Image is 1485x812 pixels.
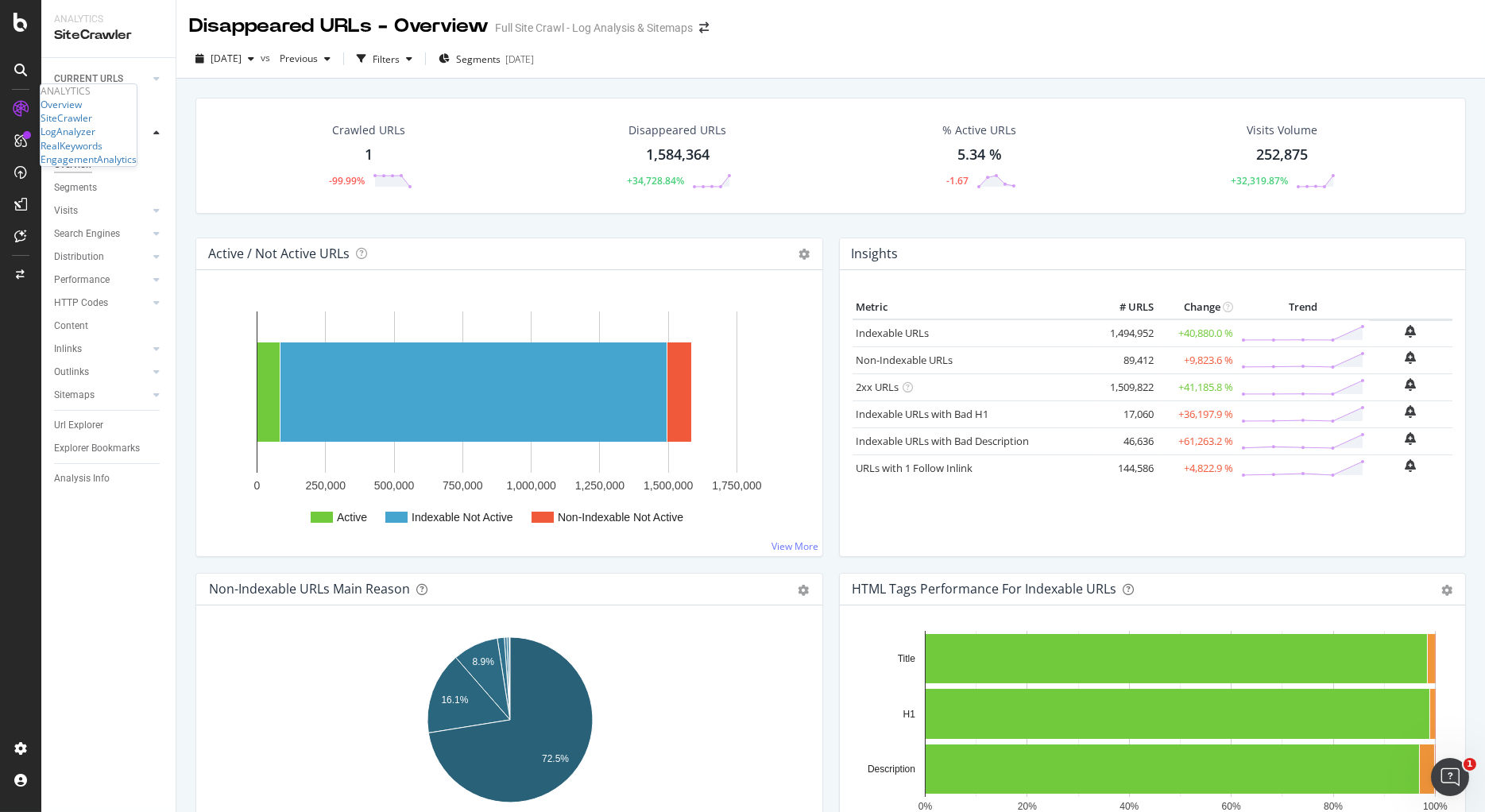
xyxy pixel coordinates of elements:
div: Disappeared URLs - Overview [189,13,489,40]
div: bell-plus [1406,351,1417,364]
td: 89,412 [1094,346,1158,373]
a: Performance [54,272,149,288]
text: 72.5% [542,753,569,764]
div: gear [799,585,810,596]
div: Visits Volume [1247,122,1317,138]
text: Non-Indexable Not Active [558,511,683,524]
a: CURRENT URLS [54,71,149,87]
button: [DATE] [189,46,261,72]
td: 1,509,822 [1094,373,1158,400]
div: Inlinks [54,341,82,358]
th: # URLS [1094,296,1158,319]
text: 16.1% [441,694,468,706]
td: 17,060 [1094,400,1158,427]
div: SiteCrawler [54,26,163,44]
div: gear [1441,585,1452,596]
i: Options [799,249,810,260]
div: Search Engines [54,226,120,242]
text: 100% [1423,801,1448,812]
text: 250,000 [305,479,346,492]
div: -99.99% [329,174,365,188]
a: Indexable URLs [857,326,930,340]
text: Title [897,653,915,664]
div: Outlinks [54,364,89,381]
a: Indexable URLs with Bad H1 [857,407,989,421]
a: Visits [54,203,149,219]
th: Metric [853,296,1094,319]
text: H1 [903,709,915,720]
text: 1,000,000 [506,479,555,492]
div: Filters [373,52,400,66]
a: Sitemaps [54,387,149,404]
h4: Insights [852,243,899,265]
a: Explorer Bookmarks [54,440,164,457]
div: LogAnalyzer [41,125,95,138]
text: 1,250,000 [575,479,625,492]
span: Previous [273,52,318,65]
th: Trend [1237,296,1369,319]
div: Crawled URLs [332,122,405,138]
button: Filters [350,46,419,72]
div: +32,319.87% [1231,174,1288,188]
text: 20% [1017,801,1036,812]
div: Analytics [54,13,163,26]
iframe: Intercom live chat [1431,758,1469,796]
a: SiteCrawler [41,111,92,125]
a: Url Explorer [54,417,164,434]
a: Overview [41,98,82,111]
td: +61,263.2 % [1158,427,1237,454]
div: Content [54,318,88,334]
a: Content [54,318,164,334]
div: +34,728.84% [627,174,684,188]
td: 1,494,952 [1094,319,1158,347]
div: Distribution [54,249,104,265]
a: Analysis Info [54,470,164,487]
td: +41,185.8 % [1158,373,1237,400]
div: bell-plus [1406,325,1417,338]
text: 0 [254,479,261,492]
div: Non-Indexable URLs Main Reason [209,581,410,597]
a: HTTP Codes [54,295,149,311]
a: Non-Indexable URLs [857,353,953,367]
span: 1 [1464,758,1476,771]
text: 40% [1120,801,1139,812]
div: Url Explorer [54,417,103,434]
div: Analysis Info [54,470,110,487]
a: RealKeywords [41,139,102,153]
td: 46,636 [1094,427,1158,454]
a: Segments [54,180,164,196]
text: 750,000 [443,479,483,492]
div: arrow-right-arrow-left [699,22,709,33]
div: Performance [54,272,110,288]
div: 5.34 % [957,145,1002,165]
td: +9,823.6 % [1158,346,1237,373]
div: Explorer Bookmarks [54,440,140,457]
text: 60% [1221,801,1240,812]
text: 1,500,000 [644,479,693,492]
text: 1,750,000 [712,479,761,492]
text: 80% [1324,801,1343,812]
div: HTML Tags Performance for Indexable URLs [853,581,1117,597]
a: Distribution [54,249,149,265]
div: 1,584,364 [646,145,710,165]
button: Previous [273,46,337,72]
a: View More [772,539,819,553]
div: [DATE] [505,52,534,66]
text: Indexable Not Active [412,511,513,524]
div: 1 [365,145,373,165]
div: Full Site Crawl - Log Analysis & Sitemaps [495,20,693,36]
span: 2025 Sep. 23rd [211,52,242,65]
text: 500,000 [374,479,415,492]
div: bell-plus [1406,405,1417,418]
div: bell-plus [1406,432,1417,445]
div: A chart. [209,296,810,543]
a: 2xx URLs [857,380,899,394]
span: vs [261,51,273,64]
div: Segments [54,180,97,196]
text: 0% [918,801,932,812]
a: Outlinks [54,364,149,381]
a: Inlinks [54,341,149,358]
div: bell-plus [1406,378,1417,391]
